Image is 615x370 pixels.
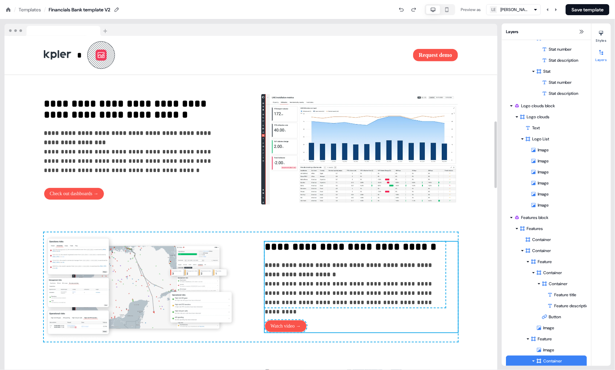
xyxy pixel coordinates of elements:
div: Stat description [506,55,587,66]
div: Image [536,347,587,353]
button: Watch video → [265,320,307,332]
div: Image [506,200,587,211]
div: Financials Bank template V2 [49,6,110,13]
div: Image [531,191,587,198]
div: ContainerFeature titleFeature description [506,278,587,311]
button: LE[PERSON_NAME] [486,4,541,15]
div: Stat number [506,44,587,55]
div: Layers [502,23,591,40]
button: Request demo [413,49,458,61]
div: Text [525,124,587,131]
div: Feature title [547,291,587,298]
div: Feature title [506,289,587,300]
div: Image [506,189,587,200]
div: Container [536,358,584,364]
div: Image [531,147,587,153]
div: Image [506,178,587,189]
button: Save template [566,4,609,15]
div: Image [531,169,587,176]
div: Button [542,313,587,320]
div: Image [506,344,587,356]
img: Image [261,94,458,205]
div: *Request demo [23,36,479,74]
div: Logo ListImageImageImageImageImageImage [506,133,587,211]
img: Browser topbar [4,24,110,36]
div: StatStat numberStat description [506,33,587,66]
div: FeatureContainerContainerFeature titleFeature descriptionButtonImage [506,256,587,333]
div: [PERSON_NAME] [500,6,528,13]
div: Button [506,311,587,322]
div: Feature [531,336,584,342]
div: Feature description [547,302,587,309]
div: Image [536,324,587,331]
div: Stat number [542,79,587,86]
img: Image [44,232,237,342]
div: Stat number [542,46,587,53]
div: Container [525,247,584,254]
div: Logo cloudsTextLogo ListImageImageImageImageImageImage [506,111,587,211]
button: Layers [592,47,611,62]
div: Image [506,167,587,178]
div: Logo List [525,136,584,142]
div: Image [506,156,587,167]
div: Container [525,236,584,243]
div: Image [531,158,587,164]
div: Container [542,280,584,287]
div: Features block [514,214,584,221]
div: ContainerContainerFeature titleFeature descriptionButton [506,267,587,322]
div: Text [506,122,587,133]
button: Styles [592,28,611,43]
div: Stat description [542,90,587,97]
div: Logo clouds [520,113,584,120]
div: / [14,6,16,13]
div: StatStat numberStat description [506,66,587,99]
div: / [44,6,46,13]
div: Image [506,144,587,156]
div: Feature [531,258,584,265]
div: Image [531,180,587,187]
div: Container [506,234,587,245]
div: Features [520,225,584,232]
a: Templates [19,6,41,13]
div: Stat number [506,77,587,88]
div: Logo clouds block [514,102,584,109]
div: Image [506,322,587,333]
div: Image [531,202,587,209]
div: Container [536,269,584,276]
div: Preview as [461,6,481,13]
button: Check out dashboards → [44,188,104,200]
div: Logo clouds blockLogo cloudsTextLogo ListImageImageImageImageImageImage [506,100,587,211]
div: Request demo [254,49,458,61]
div: Stat [536,68,584,75]
div: Stat description [542,57,587,64]
div: Stat description [506,88,587,99]
div: LE [491,6,496,13]
div: Feature description [506,300,587,311]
